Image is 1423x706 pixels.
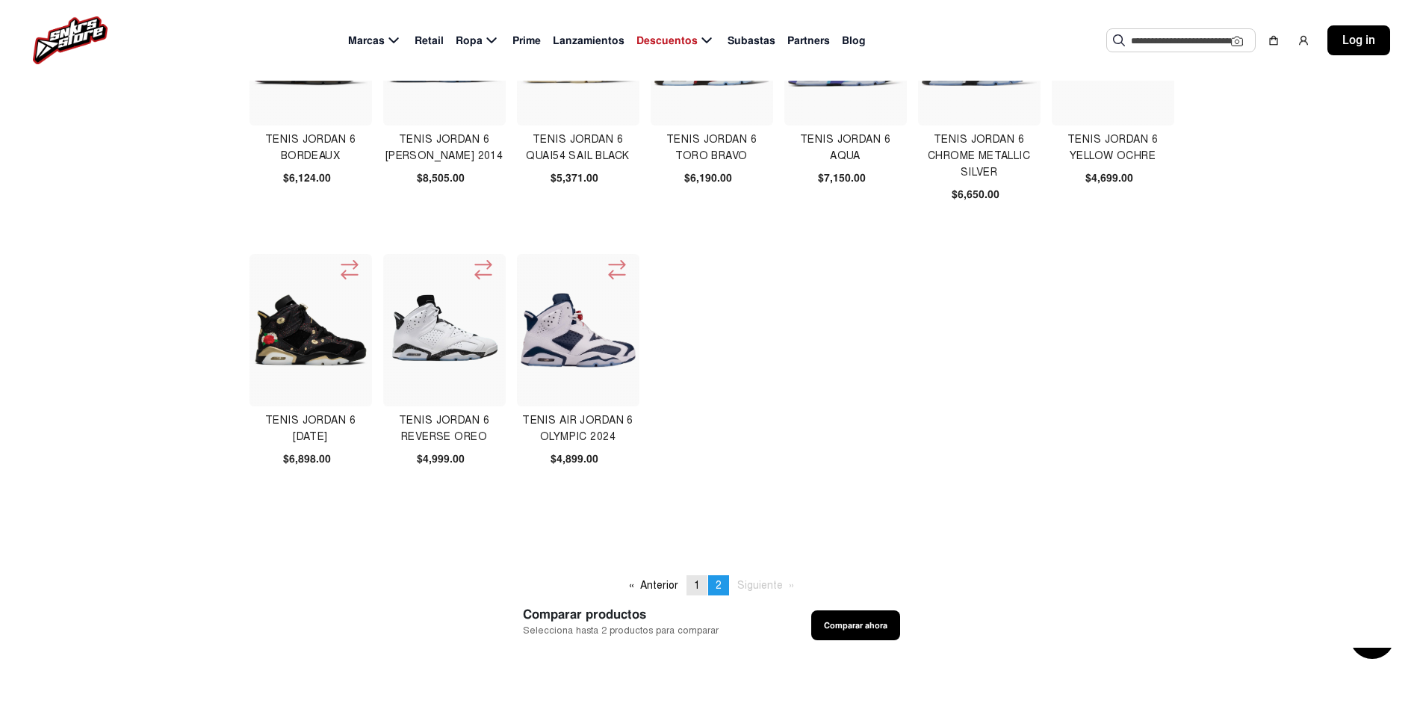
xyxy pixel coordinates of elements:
[456,33,483,49] span: Ropa
[1085,170,1133,186] span: $4,699.00
[417,170,465,186] span: $8,505.00
[1113,34,1125,46] img: Buscar
[517,131,639,164] h4: Tenis Jordan 6 Quai54 Sail Black
[521,273,636,388] img: TENIS AIR JORDAN 6 OLYMPIC 2024
[283,170,331,186] span: $6,124.00
[918,131,1040,181] h4: Tenis Jordan 6 Chrome Metallic Silver
[517,412,639,445] h4: TENIS AIR JORDAN 6 OLYMPIC 2024
[551,451,598,467] span: $4,899.00
[621,575,802,595] ul: Pagination
[636,33,698,49] span: Descuentos
[716,579,722,592] span: 2
[737,579,783,592] span: Siguiente
[651,131,772,164] h4: Tenis Jordan 6 Toro Bravo
[1298,34,1309,46] img: user
[784,131,906,164] h4: Tenis Jordan 6 Aqua
[1342,31,1375,49] span: Log in
[33,16,108,64] img: logo
[249,412,371,445] h4: Tenis Jordan 6 [DATE]
[842,33,866,49] span: Blog
[523,624,719,638] span: Selecciona hasta 2 productos para comparar
[553,33,624,49] span: Lanzamientos
[387,273,502,388] img: TENIS JORDAN 6 REVERSE OREO
[249,131,371,164] h4: Tenis Jordan 6 Bordeaux
[684,170,732,186] span: $6,190.00
[1268,34,1280,46] img: shopping
[728,33,775,49] span: Subastas
[283,451,331,467] span: $6,898.00
[694,579,700,592] span: 1
[1231,35,1243,47] img: Cámara
[417,451,465,467] span: $4,999.00
[621,575,686,595] a: Anterior page
[523,605,719,624] span: Comparar productos
[811,610,900,640] button: Comparar ahora
[952,187,999,202] span: $6,650.00
[1052,131,1174,164] h4: TENIS JORDAN 6 YELLOW OCHRE
[383,412,505,445] h4: TENIS JORDAN 6 REVERSE OREO
[787,33,830,49] span: Partners
[512,33,541,49] span: Prime
[348,33,385,49] span: Marcas
[415,33,444,49] span: Retail
[818,170,866,186] span: $7,150.00
[383,131,505,164] h4: Tenis Jordan 6 [PERSON_NAME] 2014
[551,170,598,186] span: $5,371.00
[253,273,368,388] img: Tenis Jordan 6 Chinese New Year 2018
